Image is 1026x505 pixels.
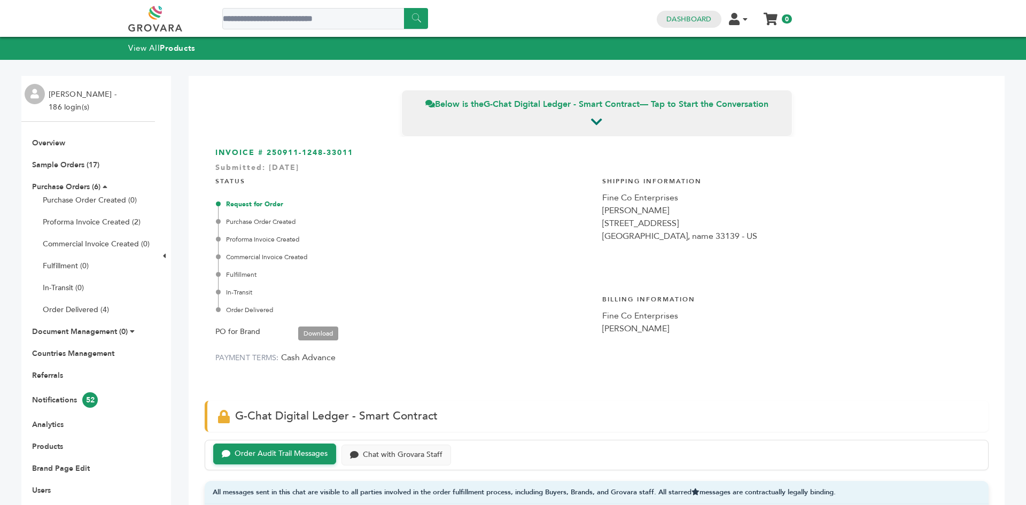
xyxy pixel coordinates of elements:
label: PO for Brand [215,325,260,338]
a: Countries Management [32,348,114,359]
span: Cash Advance [281,352,336,363]
div: [PERSON_NAME] [602,322,978,335]
img: profile.png [25,84,45,104]
a: Referrals [32,370,63,380]
div: [STREET_ADDRESS] [602,217,978,230]
a: My Cart [765,10,777,21]
label: PAYMENT TERMS: [215,353,279,363]
strong: G-Chat Digital Ledger - Smart Contract [484,98,640,110]
span: 52 [82,392,98,408]
h4: Shipping Information [602,169,978,191]
h4: STATUS [215,169,592,191]
div: In-Transit [218,288,592,297]
div: Fulfillment [218,270,592,279]
input: Search a product or brand... [222,8,428,29]
a: Sample Orders (17) [32,160,99,170]
div: Proforma Invoice Created [218,235,592,244]
a: Purchase Order Created (0) [43,195,137,205]
a: Order Delivered (4) [43,305,109,315]
div: All messages sent in this chat are visible to all parties involved in the order fulfillment proce... [205,481,989,505]
h4: Billing Information [602,287,978,309]
div: Order Delivered [218,305,592,315]
a: In-Transit (0) [43,283,84,293]
div: [GEOGRAPHIC_DATA], name 33139 - US [602,230,978,243]
a: Proforma Invoice Created (2) [43,217,141,227]
a: Analytics [32,419,64,430]
div: Fine Co Enterprises [602,191,978,204]
a: Products [32,441,63,452]
div: Request for Order [218,199,592,209]
h3: INVOICE # 250911-1248-33011 [215,147,978,158]
strong: Products [160,43,195,53]
a: Dashboard [666,14,711,24]
div: Order Audit Trail Messages [235,449,328,459]
a: Users [32,485,51,495]
div: Fine Co Enterprises [602,309,978,322]
a: View AllProducts [128,43,196,53]
li: [PERSON_NAME] - 186 login(s) [49,88,119,114]
span: 0 [782,14,792,24]
a: Commercial Invoice Created (0) [43,239,150,249]
a: Document Management (0) [32,327,128,337]
div: Purchase Order Created [218,217,592,227]
a: Notifications52 [32,395,98,405]
div: Chat with Grovara Staff [363,450,442,460]
span: G-Chat Digital Ledger - Smart Contract [235,408,438,424]
a: Brand Page Edit [32,463,90,473]
a: Purchase Orders (6) [32,182,100,192]
a: Overview [32,138,65,148]
div: Submitted: [DATE] [215,162,978,178]
a: Fulfillment (0) [43,261,89,271]
div: Commercial Invoice Created [218,252,592,262]
a: Download [298,327,338,340]
span: Below is the — Tap to Start the Conversation [425,98,768,110]
div: [PERSON_NAME] [602,204,978,217]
